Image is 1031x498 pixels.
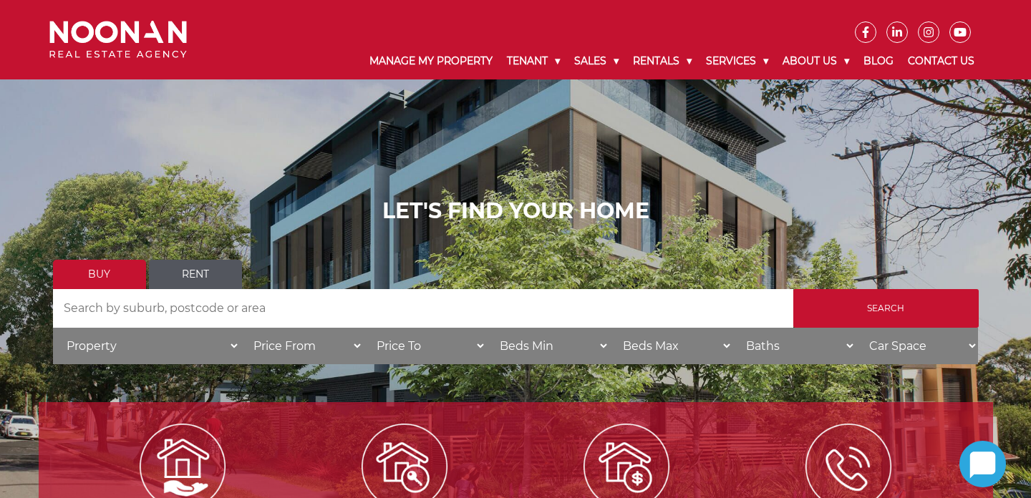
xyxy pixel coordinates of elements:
a: Sales [567,43,626,79]
input: Search [793,289,979,328]
a: About Us [775,43,856,79]
a: Rentals [626,43,699,79]
h1: LET'S FIND YOUR HOME [53,198,979,224]
a: Manage My Property [362,43,500,79]
a: Tenant [500,43,567,79]
a: Blog [856,43,901,79]
img: Noonan Real Estate Agency [49,21,187,59]
a: Rent [149,260,242,289]
input: Search by suburb, postcode or area [53,289,793,328]
a: Buy [53,260,146,289]
a: Contact Us [901,43,982,79]
a: Services [699,43,775,79]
